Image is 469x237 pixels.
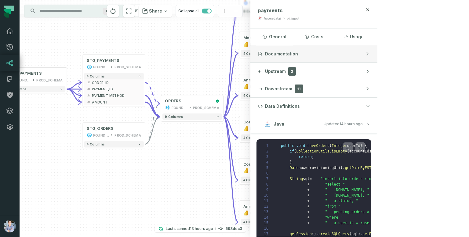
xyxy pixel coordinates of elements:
span: 6 [260,171,272,176]
div: FOUNDATIONAL_DB [172,105,187,110]
span: Documentation [265,51,298,57]
relative-time: Oct 9, 2025, 2:15 AM GMT+1 [190,226,213,231]
span: String [290,177,303,181]
span: 4 columns [243,136,261,140]
g: Edge from 0dd85c77dd217d0afb16c7d4fb3eff19 to e27c983e92a3f40c9627bb0868be3032 [223,96,238,117]
span: saveOrders [307,144,329,148]
span: 15 [260,220,272,226]
span: 16 [260,226,272,231]
div: ORDERS [165,99,181,104]
button: Data Definitions [250,98,377,115]
span: 12 [260,204,272,209]
button: PAYMENT_METHOD [84,92,144,99]
button: Usage [335,28,372,45]
img: avatar of Alon Nafta [4,220,16,232]
span: public [281,144,294,148]
button: Last scanned[DATE] 2:15:57 AM598ddc3 [155,225,246,232]
span: Upstream [265,68,286,74]
span: 4 columns [243,94,261,98]
h4: 598ddc3 [226,227,242,231]
span: = [305,166,307,170]
span: . [316,232,318,236]
g: Edge from 065ad36bfe8571d0d37ef1ec05f417fb to 0dd85c77dd217d0afb16c7d4fb3eff19 [145,104,160,144]
div: FOUNDATIONAL_DB [15,77,31,83]
span: 17 [260,231,272,237]
span: getDateByEST [345,166,371,170]
span: 11 [295,85,303,93]
span: " [DOMAIN_NAME], " [325,193,369,197]
span: ) [358,232,360,236]
span: { [365,144,367,148]
div: PROD_SCHEMA [115,133,141,138]
span: Updated [324,122,363,126]
span: ( [329,144,332,148]
g: Edge from 616efa676917f6a678dd14162abb4313 to c8867c613c347eb7857e509391c84b7d [67,89,82,102]
span: " pending_orders a " [325,210,373,214]
button: Collapse all [176,5,214,17]
span: ( [349,232,351,236]
span: createSQLQuery [318,232,349,236]
span: 4 columns [87,74,104,78]
span: ; [312,155,314,159]
g: Edge from c8867c613c347eb7857e509391c84b7d to 0dd85c77dd217d0afb16c7d4fb3eff19 [145,102,160,117]
button: Upstream3 [250,63,377,80]
span: void [296,144,305,148]
span: decimal [87,87,91,91]
p: Last scanned [166,226,213,232]
button: AMOUNT [84,99,144,105]
span: PAYMENT_ID [92,87,141,92]
button: Costs [295,28,332,45]
span: 2 [260,149,272,154]
div: RAW_PAYMENTS [9,71,42,76]
div: POWER BI [250,42,266,47]
button: JavaUpdated[DATE] 1:01:39 AM [258,120,370,128]
button: Downstream11 [250,80,377,97]
span: ( [312,232,314,236]
span: + [307,199,310,203]
span: PAYMENT_METHOD [92,93,141,98]
span: decimal [87,100,91,104]
span: Date [290,166,299,170]
g: Edge from c8867c613c347eb7857e509391c84b7d to 0dd85c77dd217d0afb16c7d4fb3eff19 [145,83,160,104]
span: decimal [87,81,91,85]
g: Edge from 0dd85c77dd217d0afb16c7d4fb3eff19 to c880317c93bc50e3b9a6f5fed2662403 [223,54,238,117]
div: Annual Revenue [243,204,274,209]
div: Coupon Usage [243,120,272,125]
div: PROD_SCHEMA [36,77,63,83]
span: + [307,204,310,209]
span: CollectionUtils [296,149,329,153]
span: "insert into orders (id, date, status, user_id) " [321,177,429,181]
span: 5 [260,165,272,171]
span: 10 [260,193,272,198]
span: 4 columns [243,220,261,224]
span: "select " [325,182,345,186]
relative-time: Oct 9, 2025, 1:01 AM GMT+1 [340,122,363,126]
span: 4 columns [243,178,261,182]
div: Annual Revenue [243,77,274,83]
span: . [343,166,345,170]
div: PROD_SCHEMA [193,105,220,110]
span: + [307,210,310,214]
button: PAYMENT_ID [84,86,144,92]
span: isEmpty [332,149,347,153]
span: sql [303,177,310,181]
span: provisioningUtil [307,166,343,170]
g: Edge from 0dd85c77dd217d0afb16c7d4fb3eff19 to 14f7343f0cc28b799cc449778bea9e2d [223,117,238,222]
div: bi_input [287,16,299,21]
span: setParameter [362,232,389,236]
div: FOUNDATIONAL_DB [93,65,109,70]
span: . [329,149,332,153]
div: POWER BI [250,168,266,173]
div: Monthly Revenue [243,35,277,40]
span: 3 [260,154,272,160]
span: sql [351,232,358,236]
span: 13 [260,209,272,215]
span: 4 columns [243,51,261,55]
span: + [307,188,310,192]
span: Data Definitions [265,103,300,109]
span: ORDER_ID [92,80,141,85]
button: zoom out [230,5,242,17]
button: General [256,28,293,45]
span: ( [294,149,296,153]
span: ) [314,232,316,236]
